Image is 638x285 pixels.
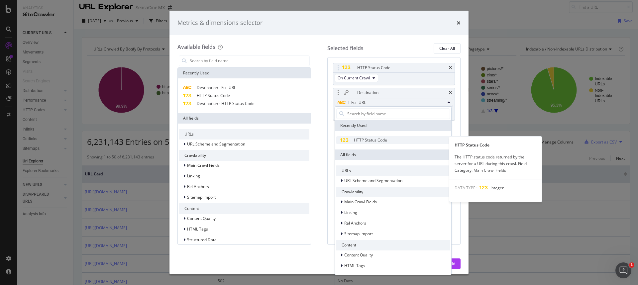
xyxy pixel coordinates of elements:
span: Main Crawl Fields [187,162,220,168]
div: Metrics & dimensions selector [177,19,263,27]
div: modal [169,11,469,274]
button: On Current Crawl [335,74,378,82]
span: HTTP Status Code [354,137,387,143]
div: Available fields [177,43,215,50]
span: Destination - HTTP Status Code [197,101,255,106]
div: DestinationtimesFull URLRecently UsedHTTP Status CodeHTTP Status CodeThe HTTP status code returne... [333,88,455,121]
span: DATA TYPE: [455,185,477,191]
div: Clear All [439,46,455,51]
span: Content Quality [187,216,216,221]
div: HTTP Status Code [449,142,542,148]
div: HTTP Status CodetimesOn Current Crawl [333,63,455,85]
span: Destination - Full URL [197,85,236,90]
div: Recently Used [335,120,451,131]
span: Linking [187,173,200,179]
span: On Current Crawl [338,75,370,81]
div: Content [179,203,309,214]
span: Rel Anchors [344,220,366,226]
div: Crawlability [336,187,450,197]
div: The HTTP status code returned by the server for a URL during this crawl. Field Category: Main Cra... [449,154,542,174]
span: Main Crawl Fields [344,199,377,205]
div: Destination [357,89,378,96]
span: Content Quality [344,252,373,258]
span: Sitemap import [187,194,216,200]
span: 1 [629,262,634,268]
span: URL Scheme and Segmentation [187,141,245,147]
input: Search by field name [347,109,450,119]
span: Structured Data [187,237,217,242]
span: Full URL [351,100,366,105]
div: Selected fields [327,45,364,52]
div: times [449,91,452,95]
div: Crawlability [179,150,309,161]
div: HTTP Status Code [357,64,390,71]
div: URLs [336,165,450,176]
div: URLs [179,129,309,140]
div: times [457,19,461,27]
div: Recently Used [178,68,311,78]
span: HTML Tags [187,226,208,232]
span: URL Scheme and Segmentation [344,178,402,183]
div: Content [336,240,450,250]
iframe: Intercom live chat [615,262,631,278]
span: Linking [344,210,357,215]
button: Clear All [434,43,461,54]
button: Full URL [335,99,454,107]
input: Search by field name [189,56,309,66]
span: Rel Anchors [187,184,209,189]
div: All fields [178,113,311,124]
span: Sitemap import [344,231,373,237]
div: All fields [335,149,451,160]
span: HTTP Status Code [197,93,230,98]
div: times [449,66,452,70]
